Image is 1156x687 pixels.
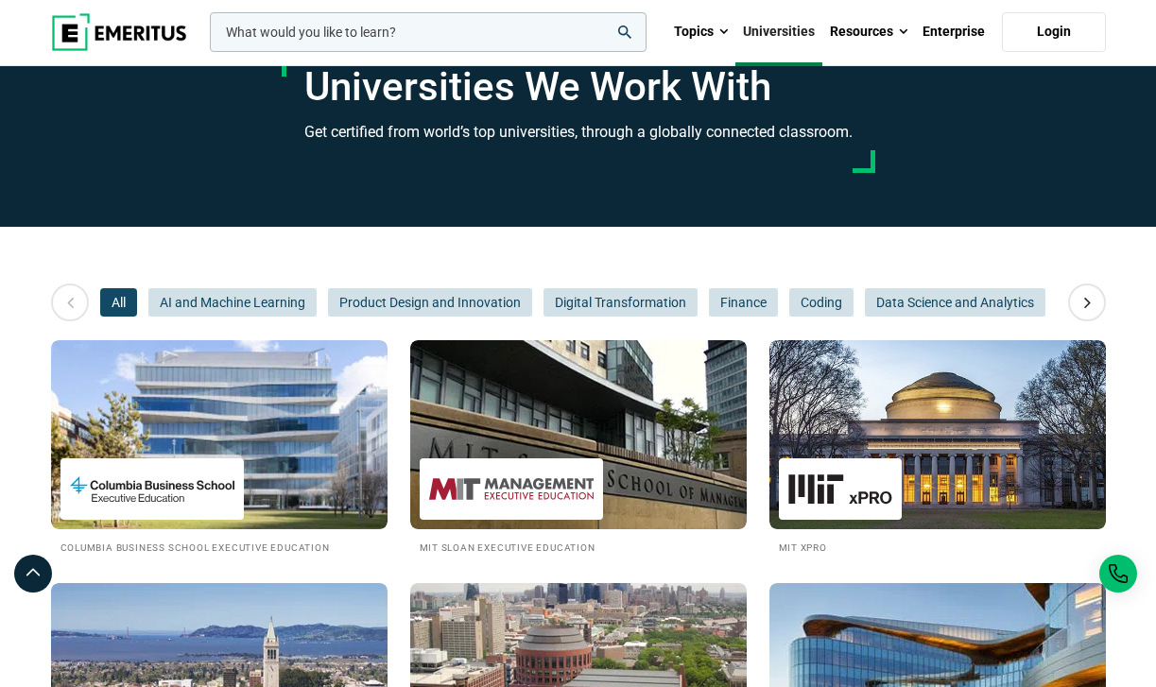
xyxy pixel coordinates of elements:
[51,340,388,555] a: Universities We Work With Columbia Business School Executive Education Columbia Business School E...
[789,288,854,317] button: Coding
[769,340,1106,529] img: Universities We Work With
[410,340,747,555] a: Universities We Work With MIT Sloan Executive Education MIT Sloan Executive Education
[865,288,1045,317] button: Data Science and Analytics
[709,288,778,317] button: Finance
[304,120,853,145] h3: Get certified from world’s top universities, through a globally connected classroom.
[788,468,892,510] img: MIT xPRO
[543,288,698,317] button: Digital Transformation
[70,468,234,510] img: Columbia Business School Executive Education
[100,288,137,317] button: All
[51,340,388,529] img: Universities We Work With
[410,340,747,529] img: Universities We Work With
[60,539,378,555] h2: Columbia Business School Executive Education
[304,63,853,111] h1: Universities We Work With
[420,539,737,555] h2: MIT Sloan Executive Education
[328,288,532,317] button: Product Design and Innovation
[779,539,1096,555] h2: MIT xPRO
[429,468,594,510] img: MIT Sloan Executive Education
[148,288,317,317] button: AI and Machine Learning
[769,340,1106,555] a: Universities We Work With MIT xPRO MIT xPRO
[1002,12,1106,52] a: Login
[210,12,647,52] input: woocommerce-product-search-field-0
